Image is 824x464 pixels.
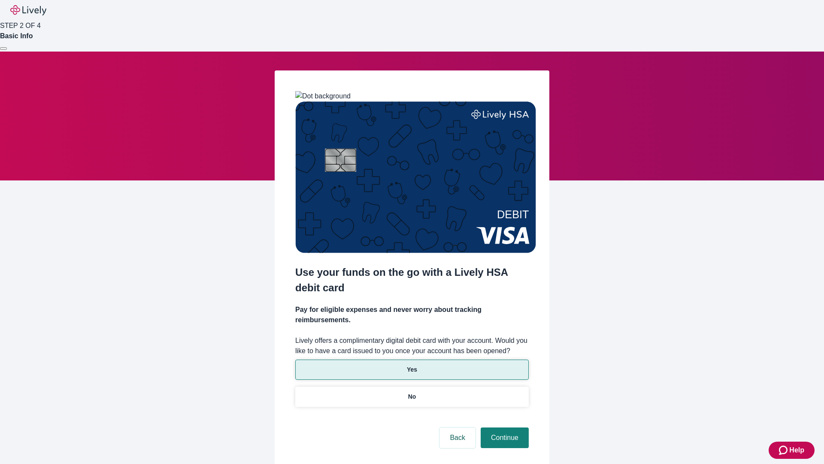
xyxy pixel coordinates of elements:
[481,427,529,448] button: Continue
[295,101,536,253] img: Debit card
[10,5,46,15] img: Lively
[789,445,804,455] span: Help
[769,442,815,459] button: Zendesk support iconHelp
[295,387,529,407] button: No
[295,360,529,380] button: Yes
[407,365,417,374] p: Yes
[439,427,476,448] button: Back
[779,445,789,455] svg: Zendesk support icon
[295,336,529,356] label: Lively offers a complimentary digital debit card with your account. Would you like to have a card...
[295,305,529,325] h4: Pay for eligible expenses and never worry about tracking reimbursements.
[408,392,416,401] p: No
[295,91,351,101] img: Dot background
[295,265,529,296] h2: Use your funds on the go with a Lively HSA debit card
